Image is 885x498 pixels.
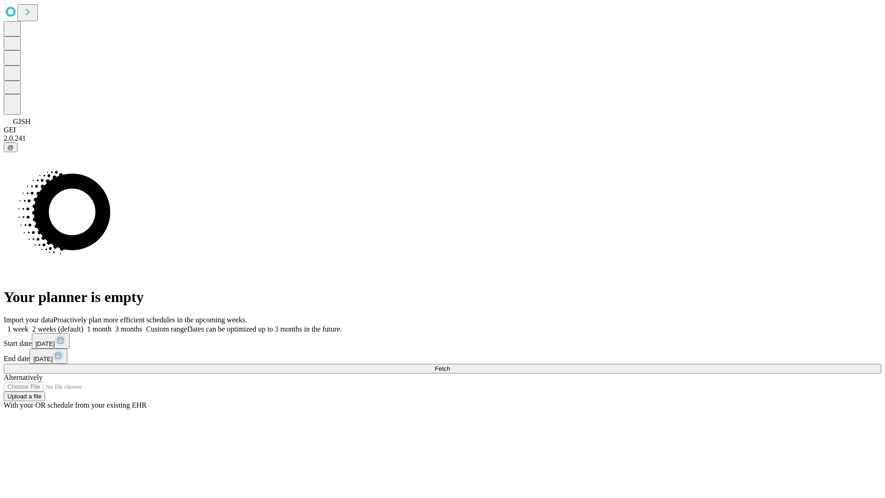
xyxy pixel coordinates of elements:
span: Fetch [435,365,450,372]
span: [DATE] [35,340,55,347]
span: Proactively plan more efficient schedules in the upcoming weeks. [53,316,247,324]
span: GJSH [13,118,30,125]
span: Alternatively [4,373,42,381]
span: Custom range [146,325,187,333]
div: GEI [4,126,881,134]
button: [DATE] [32,333,70,349]
span: 1 month [87,325,112,333]
button: @ [4,142,18,152]
button: Upload a file [4,391,45,401]
div: 2.0.241 [4,134,881,142]
span: 3 months [115,325,142,333]
span: @ [7,144,14,151]
span: Dates can be optimized up to 3 months in the future. [187,325,342,333]
span: 1 week [7,325,29,333]
span: 2 weeks (default) [32,325,83,333]
div: End date [4,349,881,364]
h1: Your planner is empty [4,289,881,306]
button: [DATE] [29,349,67,364]
span: [DATE] [33,356,53,362]
span: Import your data [4,316,53,324]
button: Fetch [4,364,881,373]
div: Start date [4,333,881,349]
span: With your OR schedule from your existing EHR [4,401,147,409]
